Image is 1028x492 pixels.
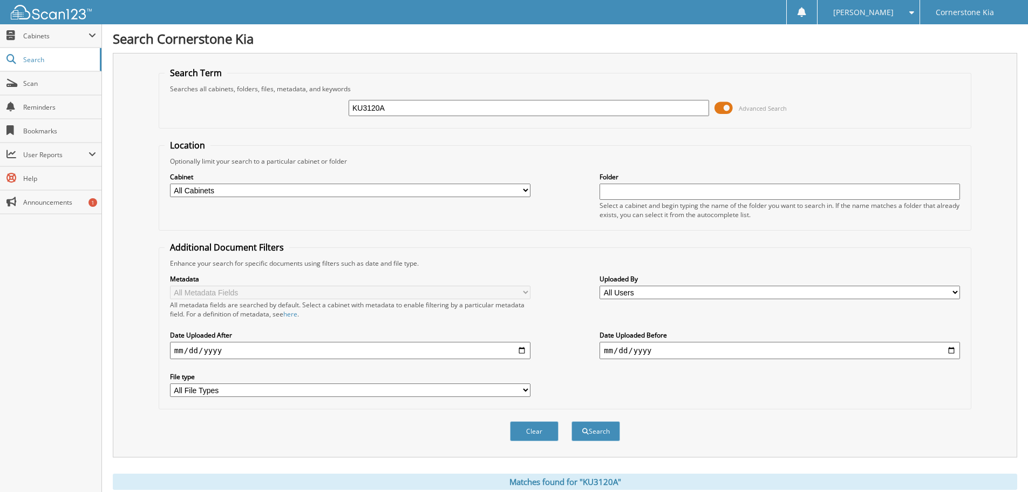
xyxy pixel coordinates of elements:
[600,342,960,359] input: end
[11,5,92,19] img: scan123-logo-white.svg
[600,172,960,181] label: Folder
[600,201,960,219] div: Select a cabinet and begin typing the name of the folder you want to search in. If the name match...
[165,259,965,268] div: Enhance your search for specific documents using filters such as date and file type.
[170,300,530,319] div: All metadata fields are searched by default. Select a cabinet with metadata to enable filtering b...
[23,126,96,136] span: Bookmarks
[170,274,530,284] label: Metadata
[23,103,96,112] span: Reminders
[600,274,960,284] label: Uploaded By
[165,84,965,93] div: Searches all cabinets, folders, files, metadata, and keywords
[23,31,88,41] span: Cabinets
[170,372,530,381] label: File type
[600,331,960,340] label: Date Uploaded Before
[113,474,1017,490] div: Matches found for "KU3120A"
[23,79,96,88] span: Scan
[165,157,965,166] div: Optionally limit your search to a particular cabinet or folder
[165,139,210,151] legend: Location
[23,55,94,64] span: Search
[739,104,787,112] span: Advanced Search
[936,9,994,16] span: Cornerstone Kia
[165,67,227,79] legend: Search Term
[23,174,96,183] span: Help
[165,241,289,253] legend: Additional Document Filters
[113,30,1017,48] h1: Search Cornerstone Kia
[170,172,530,181] label: Cabinet
[88,198,97,207] div: 1
[23,150,88,159] span: User Reports
[571,421,620,441] button: Search
[23,198,96,207] span: Announcements
[510,421,559,441] button: Clear
[283,309,297,319] a: here
[833,9,894,16] span: [PERSON_NAME]
[170,331,530,340] label: Date Uploaded After
[170,342,530,359] input: start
